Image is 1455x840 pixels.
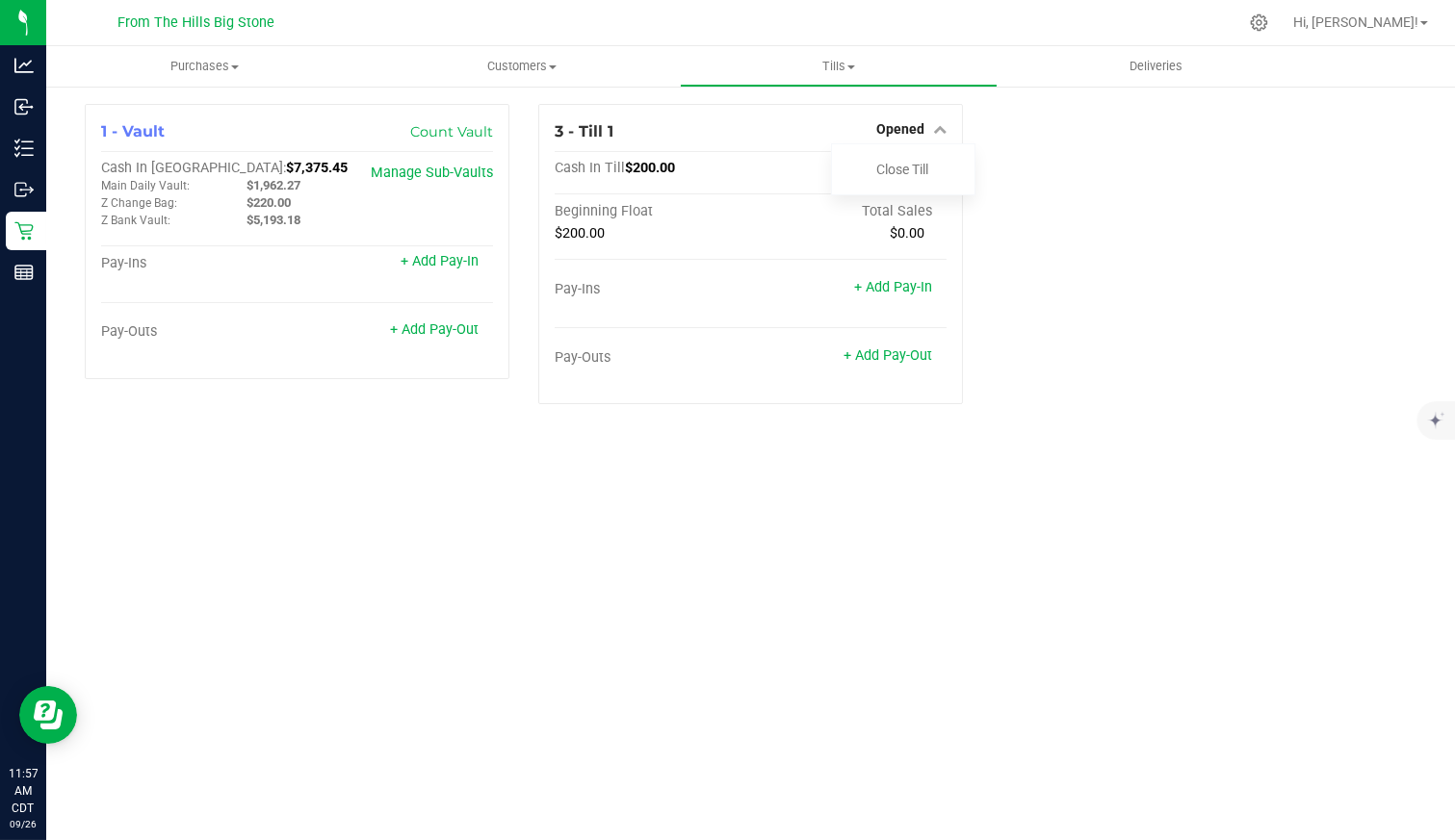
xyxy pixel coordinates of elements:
[555,160,625,176] span: Cash In Till
[410,123,493,140] a: Count Vault
[9,817,38,831] p: 09/26
[1104,58,1208,75] span: Deliveries
[101,179,190,192] span: Main Daily Vault:
[1247,13,1271,32] div: Manage settings
[844,347,932,364] a: + Add Pay-Out
[877,162,929,177] a: Close Till
[680,46,997,87] a: Tills
[14,263,34,282] inline-svg: Reports
[247,213,300,227] span: $5,193.18
[555,122,613,140] span: 3 - Till 1
[401,253,479,269] a: + Add Pay-In
[101,122,165,140] span: 1 - Vault
[371,165,493,181] a: Manage Sub-Vaults
[101,214,170,227] span: Z Bank Vault:
[555,225,605,242] span: $200.00
[14,139,34,158] inline-svg: Inventory
[998,46,1314,87] a: Deliveries
[751,203,948,220] div: Total Sales
[854,279,932,295] a: + Add Pay-In
[101,160,286,176] span: Cash In [GEOGRAPHIC_DATA]:
[46,58,363,75] span: Purchases
[555,203,751,220] div: Beginning Float
[1293,14,1418,30] span: Hi, [PERSON_NAME]!
[390,321,479,338] a: + Add Pay-Out
[681,58,996,75] span: Tills
[876,121,924,137] span: Opened
[247,178,300,192] span: $1,962.27
[625,160,675,176] span: $200.00
[14,56,34,75] inline-svg: Analytics
[364,58,679,75] span: Customers
[247,195,291,210] span: $220.00
[14,221,34,241] inline-svg: Retail
[14,97,34,116] inline-svg: Inbound
[46,46,363,87] a: Purchases
[555,281,751,298] div: Pay-Ins
[101,255,298,272] div: Pay-Ins
[14,180,34,199] inline-svg: Outbound
[890,225,924,242] span: $0.00
[101,323,298,341] div: Pay-Outs
[286,160,348,176] span: $7,375.45
[9,765,38,817] p: 11:57 AM CDT
[555,349,751,367] div: Pay-Outs
[19,686,77,744] iframe: Resource center
[118,14,275,31] span: From The Hills Big Stone
[363,46,680,87] a: Customers
[101,196,177,210] span: Z Change Bag:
